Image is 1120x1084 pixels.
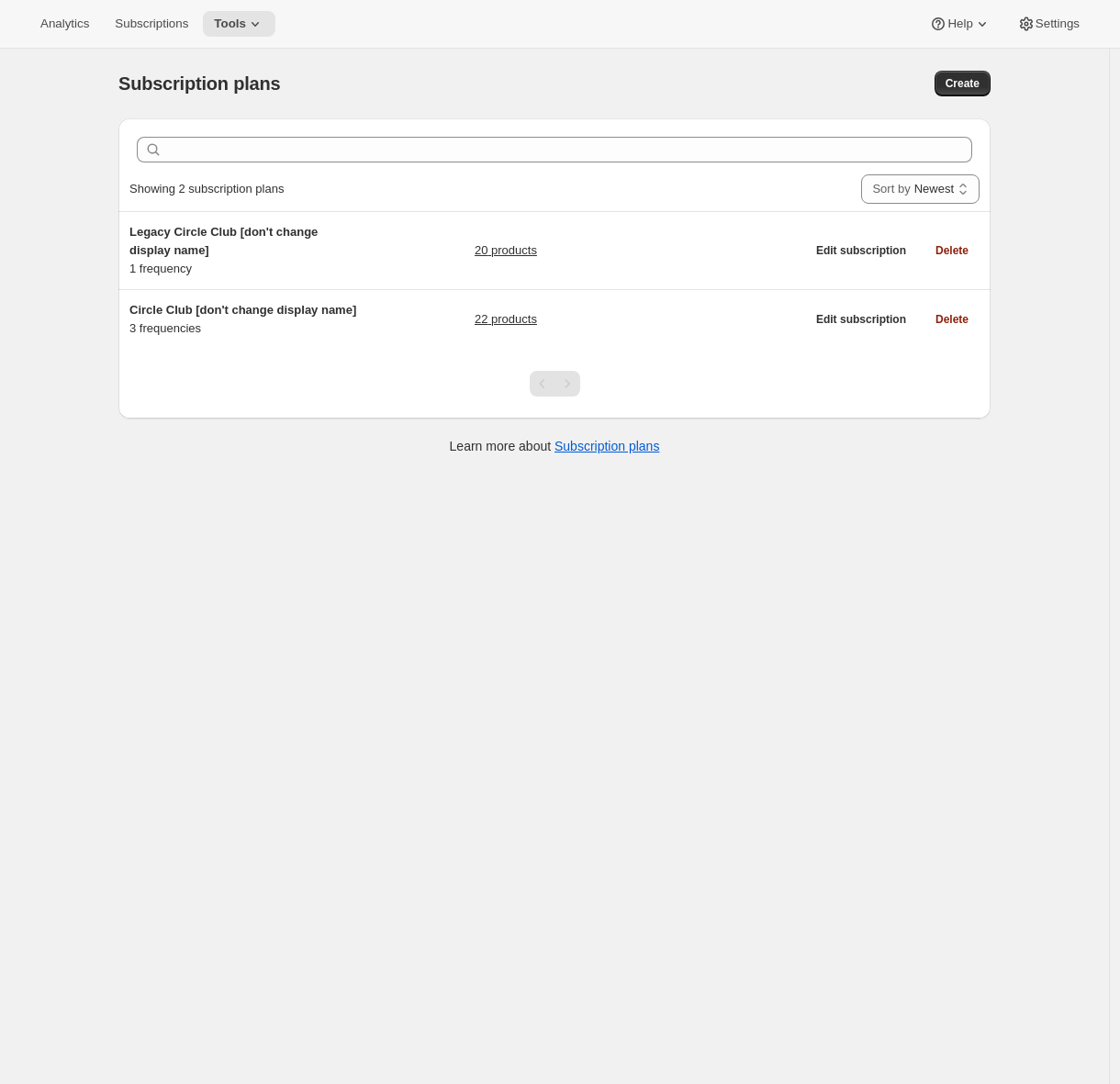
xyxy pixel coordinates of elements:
span: Legacy Circle Club [don't change display name] [129,225,318,257]
button: Edit subscription [805,238,917,263]
span: Tools [214,17,246,31]
span: Create [946,76,980,91]
span: Subscriptions [115,17,188,31]
button: Tools [203,11,275,37]
span: Help [947,17,972,31]
span: Edit subscription [816,312,906,327]
span: Delete [935,243,969,258]
button: Settings [1006,11,1091,37]
span: Settings [1036,17,1080,31]
button: Delete [924,307,980,332]
a: Subscription plans [554,439,659,453]
button: Edit subscription [805,307,917,332]
a: 20 products [475,241,537,260]
button: Subscriptions [104,11,199,37]
button: Create [935,71,991,96]
button: Analytics [29,11,100,37]
div: 1 frequency [129,223,359,278]
button: Delete [924,238,980,263]
span: Delete [935,312,969,327]
span: Showing 2 subscription plans [129,182,284,196]
span: Analytics [40,17,89,31]
p: Learn more about [450,437,660,455]
span: Subscription plans [118,73,280,94]
button: Help [918,11,1002,37]
nav: Pagination [530,371,580,397]
a: 22 products [475,310,537,329]
span: Circle Club [don't change display name] [129,303,356,317]
span: Edit subscription [816,243,906,258]
div: 3 frequencies [129,301,359,338]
